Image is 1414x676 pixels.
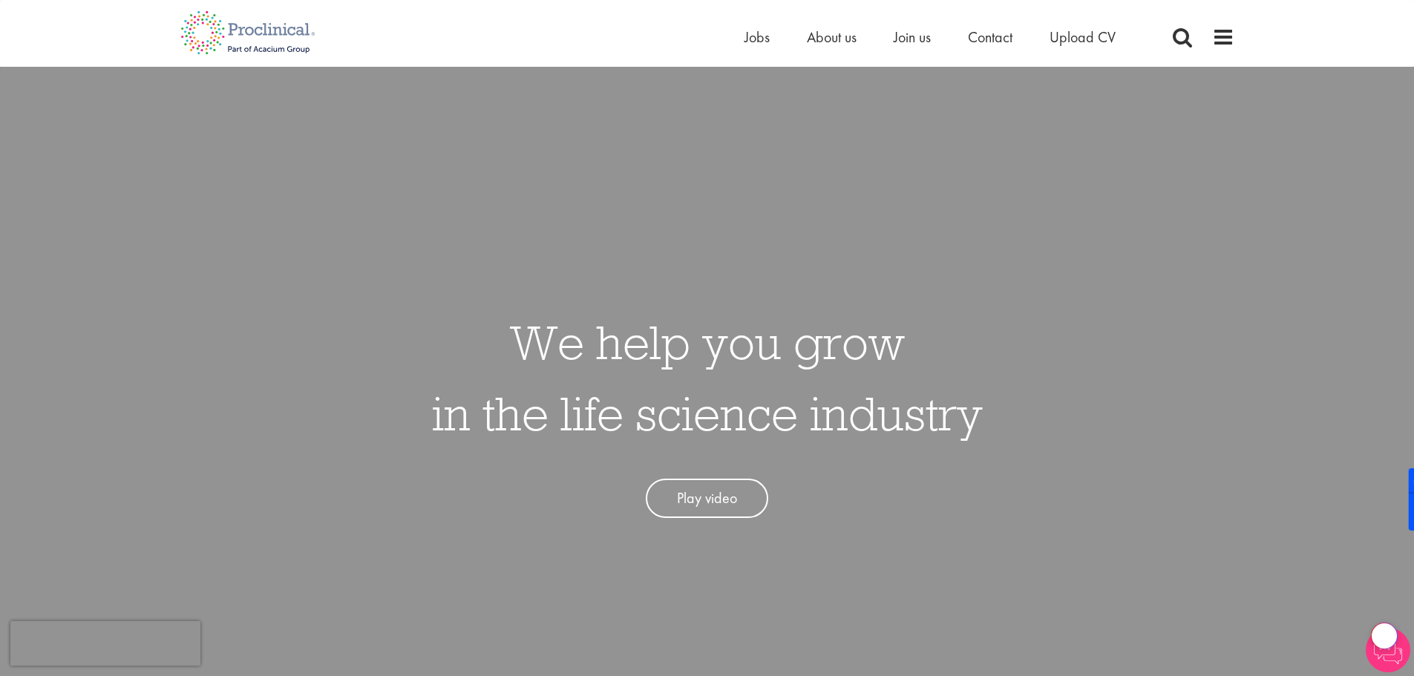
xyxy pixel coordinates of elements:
[744,27,770,47] a: Jobs
[432,306,983,449] h1: We help you grow in the life science industry
[1366,628,1410,672] img: Chatbot
[968,27,1012,47] a: Contact
[646,479,768,518] a: Play video
[894,27,931,47] a: Join us
[807,27,857,47] a: About us
[1050,27,1116,47] a: Upload CV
